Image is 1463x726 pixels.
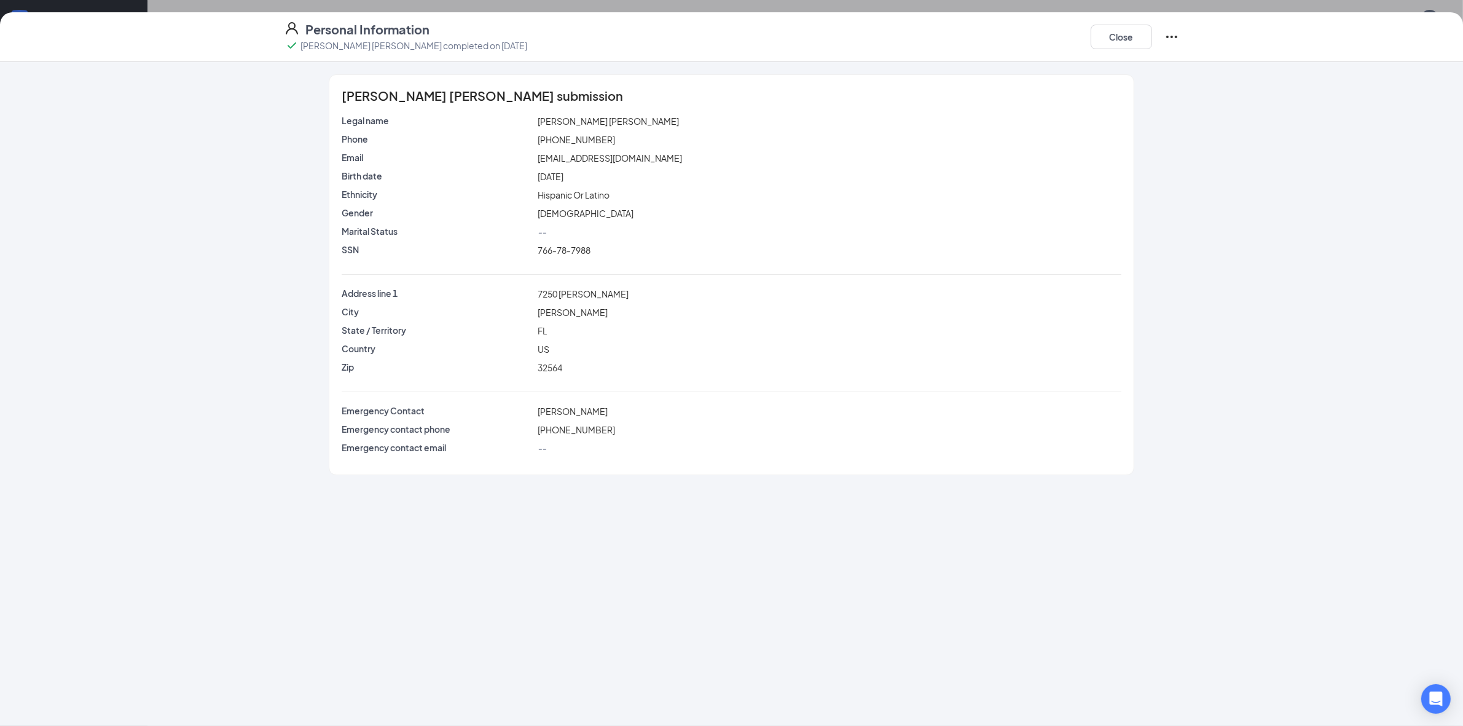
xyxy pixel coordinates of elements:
p: Birth date [342,170,533,182]
span: [PHONE_NUMBER] [538,424,615,435]
p: Emergency contact email [342,441,533,454]
p: Legal name [342,114,533,127]
span: 32564 [538,362,562,373]
span: FL [538,325,547,336]
button: Close [1091,25,1152,49]
p: SSN [342,243,533,256]
span: [PERSON_NAME] [PERSON_NAME] submission [342,90,623,102]
p: Marital Status [342,225,533,237]
svg: User [284,21,299,36]
span: [DEMOGRAPHIC_DATA] [538,208,633,219]
svg: Checkmark [284,38,299,53]
p: Address line 1 [342,287,533,299]
span: [PERSON_NAME] [PERSON_NAME] [538,116,679,127]
span: US [538,344,549,355]
span: [DATE] [538,171,563,182]
span: [PERSON_NAME] [538,307,608,318]
svg: Ellipses [1164,30,1179,44]
span: 7250 [PERSON_NAME] [538,288,629,299]
div: Open Intercom Messenger [1421,684,1451,714]
span: 766-78-7988 [538,245,590,256]
p: Gender [342,207,533,219]
h4: Personal Information [305,21,429,38]
span: [PHONE_NUMBER] [538,134,615,145]
p: Zip [342,361,533,373]
p: Phone [342,133,533,145]
span: Hispanic Or Latino [538,189,610,200]
span: [EMAIL_ADDRESS][DOMAIN_NAME] [538,152,682,164]
span: -- [538,443,546,454]
p: Ethnicity [342,188,533,200]
p: City [342,306,533,318]
p: State / Territory [342,324,533,336]
p: Country [342,342,533,355]
p: Emergency Contact [342,404,533,417]
span: -- [538,226,546,237]
p: Emergency contact phone [342,423,533,435]
p: [PERSON_NAME] [PERSON_NAME] completed on [DATE] [300,39,527,52]
p: Email [342,151,533,164]
span: [PERSON_NAME] [538,406,608,417]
